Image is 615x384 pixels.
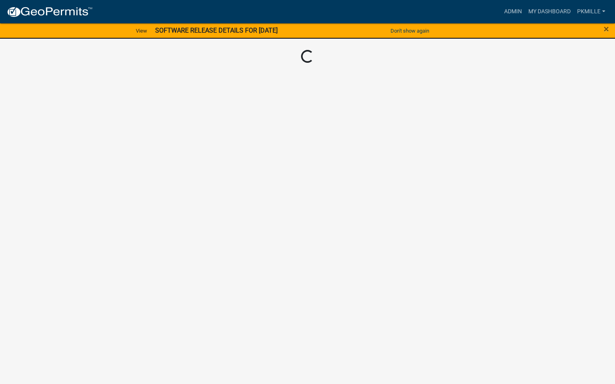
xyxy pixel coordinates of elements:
a: pkmille [574,4,609,19]
button: Don't show again [387,24,432,37]
a: Admin [501,4,525,19]
a: My Dashboard [525,4,574,19]
span: × [604,23,609,35]
button: Close [604,24,609,34]
a: View [133,24,150,37]
strong: SOFTWARE RELEASE DETAILS FOR [DATE] [155,27,278,34]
